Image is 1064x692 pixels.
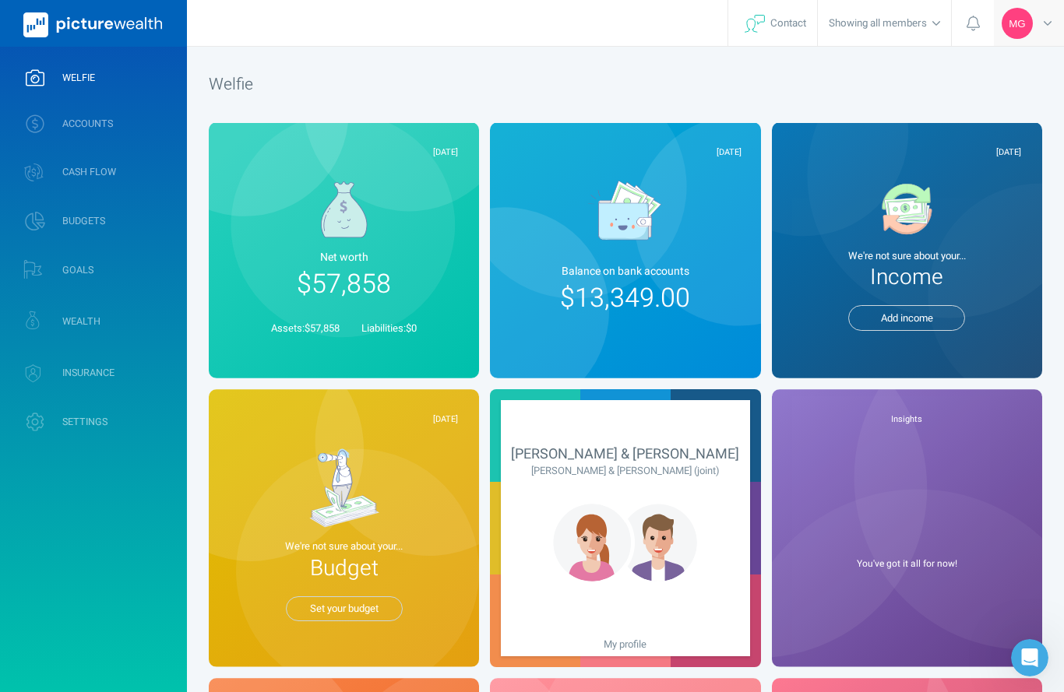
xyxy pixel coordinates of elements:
span: $13,349.00 [560,279,690,318]
span: Liabilities: [361,321,406,335]
div: [DATE] [509,146,741,159]
span: WEALTH [62,315,100,328]
span: BUDGETS [62,215,105,227]
span: Net worth [230,249,458,265]
span: SETTINGS [62,416,107,428]
span: $0 [406,321,417,335]
iframe: Intercom live chat [1011,639,1048,676]
img: PictureWealth [23,12,162,37]
img: svg+xml;base64,PHN2ZyB4bWxucz0iaHR0cDovL3d3dy53My5vcmcvMjAwMC9zdmciIHdpZHRoPSIyNyIgaGVpZ2h0PSIyNC... [745,15,765,33]
div: You've got it all for now! [793,557,1021,571]
div: Moulika Gunessee [1002,8,1033,39]
span: $57,858 [297,265,391,304]
span: CASH FLOW [62,166,116,178]
span: MG [1009,18,1025,30]
span: [DATE] [433,146,458,159]
span: We're not sure about your... [793,248,1021,263]
span: Insights [891,413,922,426]
span: Balance on bank account s [562,263,689,279]
span: INSURANCE [62,367,115,379]
span: Add income [858,311,957,325]
span: [DATE] [433,413,458,426]
button: Add income [848,305,965,330]
span: $57,858 [305,321,340,335]
span: [DATE] [996,146,1021,159]
span: GOALS [62,264,93,276]
button: Set your budget [286,596,403,621]
span: Income [793,262,1021,293]
h1: Welfie [209,74,1042,95]
span: Budget [230,553,458,585]
span: We're not sure about your... [230,539,458,553]
span: Set your budget [295,601,393,616]
span: ACCOUNTS [62,118,113,130]
span: Assets: [271,321,305,335]
img: d903ce5ee1cfd4e2851849b15d84a6bd.svg [309,448,379,528]
span: WELFIE [62,72,95,84]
